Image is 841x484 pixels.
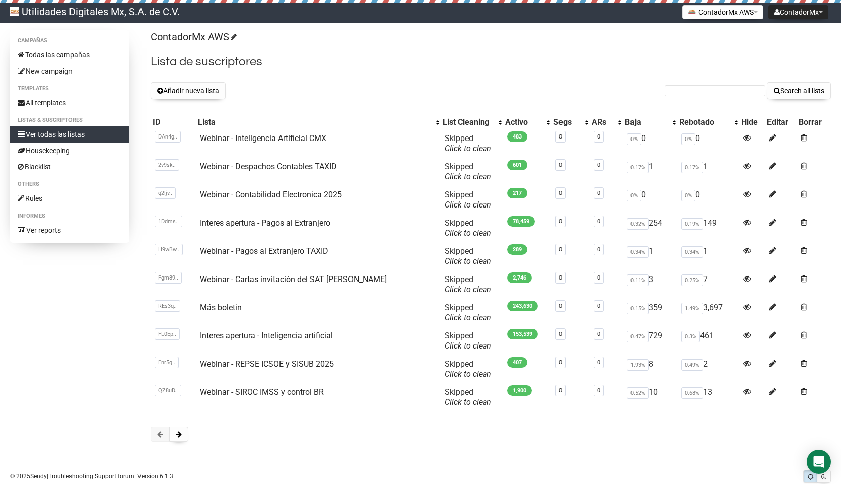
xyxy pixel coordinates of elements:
[623,158,677,186] td: 1
[681,359,703,371] span: 0.49%
[623,383,677,411] td: 10
[155,244,183,255] span: H9wBw..
[627,359,649,371] span: 1.93%
[10,83,129,95] li: Templates
[677,115,739,129] th: Rebotado: No sort applied, activate to apply an ascending sort
[48,473,93,480] a: Troubleshooting
[445,172,492,181] a: Click to clean
[765,115,797,129] th: Editar: No sort applied, sorting is disabled
[688,8,696,16] img: favicons
[507,272,532,283] span: 2,746
[10,471,173,482] p: © 2025 | | | Version 6.1.3
[559,133,562,140] a: 0
[445,274,492,294] span: Skipped
[627,246,649,258] span: 0.34%
[797,115,831,129] th: Borrar: No sort applied, sorting is disabled
[95,473,134,480] a: Support forum
[627,218,649,230] span: 0.32%
[445,162,492,181] span: Skipped
[623,327,677,355] td: 729
[551,115,589,129] th: Segs: No sort applied, activate to apply an ascending sort
[681,190,695,201] span: 0%
[10,47,129,63] a: Todas las campañas
[597,218,600,225] a: 0
[10,190,129,206] a: Rules
[200,162,337,171] a: Webinar - Despachos Contables TAXID
[10,63,129,79] a: New campaign
[507,357,527,368] span: 407
[198,117,431,127] div: Lista
[200,274,387,284] a: Webinar - Cartas invitación del SAT [PERSON_NAME]
[507,216,535,227] span: 78,459
[559,218,562,225] a: 0
[155,357,179,368] span: Fnr5g..
[597,162,600,168] a: 0
[10,114,129,126] li: Listas & Suscriptores
[559,303,562,309] a: 0
[155,216,182,227] span: 1Ddms..
[507,301,538,311] span: 243,630
[559,331,562,337] a: 0
[445,144,492,153] a: Click to clean
[445,285,492,294] a: Click to clean
[507,329,538,339] span: 153,539
[445,313,492,322] a: Click to clean
[677,299,739,327] td: 3,697
[200,359,334,369] a: Webinar - REPSE ICSOE y SISUB 2025
[445,200,492,210] a: Click to clean
[679,117,729,127] div: Rebotado
[445,218,492,238] span: Skipped
[10,126,129,143] a: Ver todas las listas
[445,133,492,153] span: Skipped
[597,387,600,394] a: 0
[681,303,703,314] span: 1.49%
[799,117,829,127] div: Borrar
[625,117,667,127] div: Baja
[623,115,677,129] th: Baja: No sort applied, activate to apply an ascending sort
[10,178,129,190] li: Others
[10,95,129,111] a: All templates
[559,387,562,394] a: 0
[200,331,333,340] a: Interes apertura - Inteligencia artificial
[623,270,677,299] td: 3
[445,228,492,238] a: Click to clean
[441,115,503,129] th: List Cleaning: No sort applied, activate to apply an ascending sort
[677,355,739,383] td: 2
[627,162,649,173] span: 0.17%
[739,115,765,129] th: Hide: No sort applied, sorting is disabled
[445,256,492,266] a: Click to clean
[681,218,703,230] span: 0.19%
[505,117,542,127] div: Activo
[10,222,129,238] a: Ver reports
[559,190,562,196] a: 0
[155,159,179,171] span: 2v9sk..
[507,188,527,198] span: 217
[677,129,739,158] td: 0
[623,129,677,158] td: 0
[767,117,795,127] div: Editar
[10,143,129,159] a: Housekeeping
[623,186,677,214] td: 0
[155,272,182,284] span: Fgm89..
[677,270,739,299] td: 7
[10,159,129,175] a: Blacklist
[10,7,19,16] img: 214e50dfb8bad0c36716e81a4a6f82d2
[155,300,180,312] span: REs3q..
[623,242,677,270] td: 1
[507,244,527,255] span: 289
[445,397,492,407] a: Click to clean
[597,246,600,253] a: 0
[507,160,527,170] span: 601
[155,385,181,396] span: QZ8uD..
[507,385,532,396] span: 1,900
[10,35,129,47] li: Campañas
[677,214,739,242] td: 149
[559,246,562,253] a: 0
[677,158,739,186] td: 1
[597,190,600,196] a: 0
[768,5,828,19] button: ContadorMx
[597,359,600,366] a: 0
[627,303,649,314] span: 0.15%
[627,133,641,145] span: 0%
[10,210,129,222] li: Informes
